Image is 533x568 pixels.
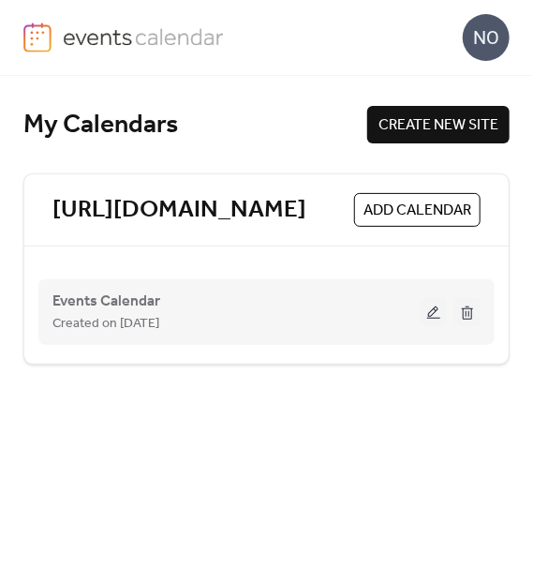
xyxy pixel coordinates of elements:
[52,195,306,226] a: [URL][DOMAIN_NAME]
[52,313,159,336] span: Created on [DATE]
[363,200,471,222] span: ADD CALENDAR
[52,291,160,313] span: Events Calendar
[367,106,510,143] button: CREATE NEW SITE
[52,296,160,306] a: Events Calendar
[378,114,498,137] span: CREATE NEW SITE
[463,14,510,61] div: NO
[23,109,367,142] div: My Calendars
[23,22,52,52] img: logo
[63,22,225,51] img: logo-type
[354,193,481,227] button: ADD CALENDAR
